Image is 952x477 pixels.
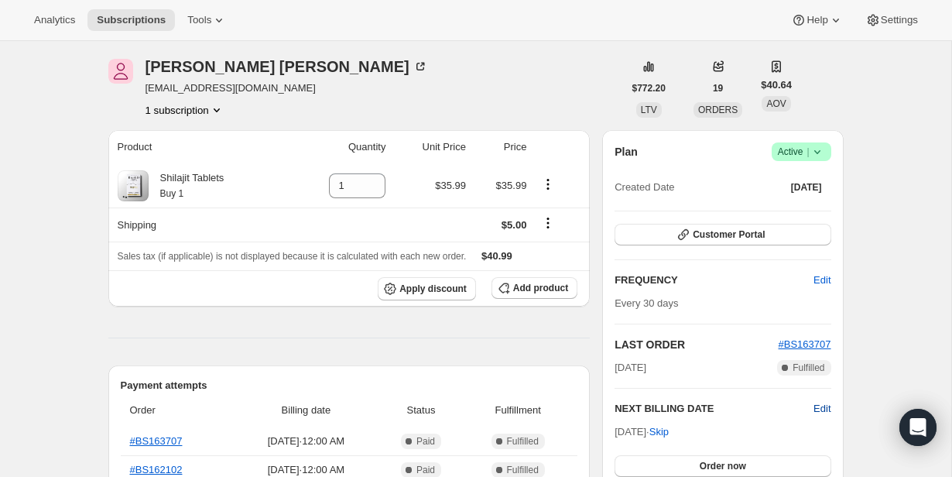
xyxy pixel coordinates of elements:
[791,181,822,194] span: [DATE]
[779,337,831,352] button: #BS163707
[615,401,813,417] h2: NEXT BILLING DATE
[390,130,471,164] th: Unit Price
[149,170,224,201] div: Shilajit Tablets
[778,144,825,160] span: Active
[615,144,638,160] h2: Plan
[856,9,927,31] button: Settings
[536,214,560,232] button: Shipping actions
[87,9,175,31] button: Subscriptions
[121,393,234,427] th: Order
[615,455,830,477] button: Order now
[378,277,476,300] button: Apply discount
[416,464,435,476] span: Paid
[649,424,669,440] span: Skip
[507,464,539,476] span: Fulfilled
[160,188,184,199] small: Buy 1
[793,362,824,374] span: Fulfilled
[641,105,657,115] span: LTV
[615,224,830,245] button: Customer Portal
[806,146,809,158] span: |
[698,105,738,115] span: ORDERS
[899,409,937,446] div: Open Intercom Messenger
[507,435,539,448] span: Fulfilled
[25,9,84,31] button: Analytics
[713,82,723,94] span: 19
[632,82,666,94] span: $772.20
[146,102,224,118] button: Product actions
[623,77,675,99] button: $772.20
[640,420,678,444] button: Skip
[496,180,527,191] span: $35.99
[118,170,149,201] img: product img
[108,130,291,164] th: Product
[481,250,512,262] span: $40.99
[615,337,778,352] h2: LAST ORDER
[881,14,918,26] span: Settings
[399,283,467,295] span: Apply discount
[491,277,577,299] button: Add product
[693,228,765,241] span: Customer Portal
[435,180,466,191] span: $35.99
[108,59,133,84] span: Joe Palacios
[700,460,746,472] span: Order now
[615,273,813,288] h2: FREQUENCY
[384,403,458,418] span: Status
[782,9,852,31] button: Help
[146,59,428,74] div: [PERSON_NAME] [PERSON_NAME]
[416,435,435,448] span: Paid
[238,434,375,449] span: [DATE] · 12:00 AM
[34,14,75,26] span: Analytics
[813,273,830,288] span: Edit
[704,77,732,99] button: 19
[130,435,183,447] a: #BS163707
[121,378,578,393] h2: Payment attempts
[502,219,527,231] span: $5.00
[615,297,678,309] span: Every 30 days
[118,251,467,262] span: Sales tax (if applicable) is not displayed because it is calculated with each new order.
[782,177,831,198] button: [DATE]
[536,176,560,193] button: Product actions
[238,403,375,418] span: Billing date
[806,14,827,26] span: Help
[467,403,568,418] span: Fulfillment
[108,208,291,242] th: Shipping
[471,130,531,164] th: Price
[615,426,669,438] span: [DATE] ·
[146,81,428,96] span: [EMAIL_ADDRESS][DOMAIN_NAME]
[615,180,674,195] span: Created Date
[779,338,831,350] a: #BS163707
[291,130,391,164] th: Quantity
[97,14,166,26] span: Subscriptions
[130,464,183,475] a: #BS162102
[187,14,211,26] span: Tools
[766,98,786,109] span: AOV
[513,282,568,294] span: Add product
[804,268,840,293] button: Edit
[813,401,830,417] button: Edit
[178,9,236,31] button: Tools
[761,77,792,93] span: $40.64
[615,360,646,376] span: [DATE]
